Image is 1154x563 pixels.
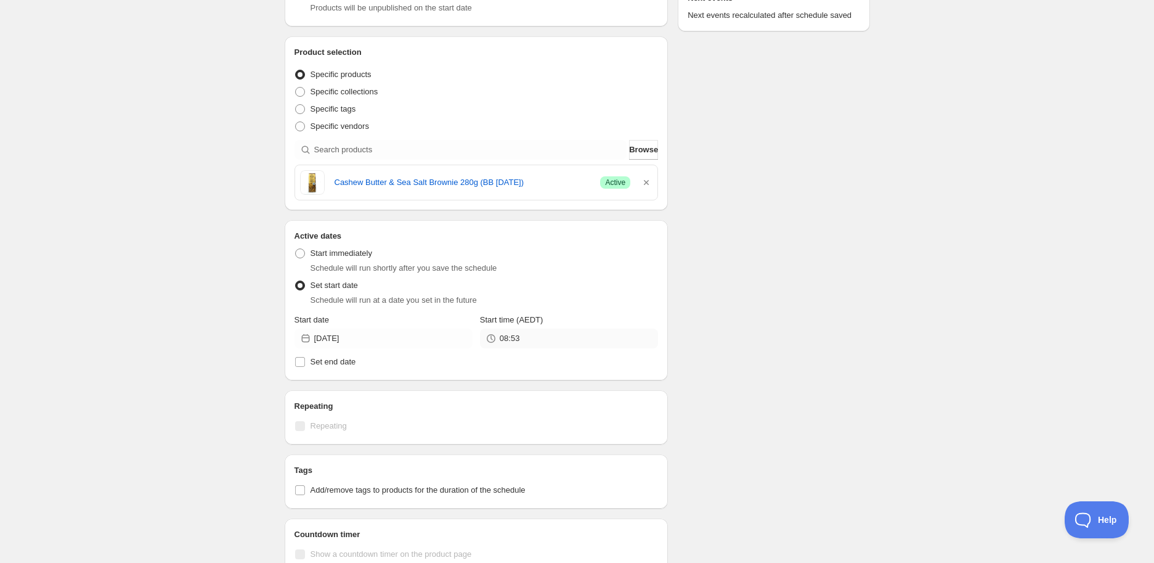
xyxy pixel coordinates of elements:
span: Specific collections [311,87,378,96]
img: Cashew Butter & Sea Salt Brownie 280g (EXP 02.07.24)-Indulgence-Bellarine Brownie Company-iPantry... [300,170,325,195]
h2: Countdown timer [295,528,659,541]
h2: Product selection [295,46,659,59]
button: Browse [629,140,658,160]
span: Show a countdown timer on the product page [311,549,472,559]
span: Specific products [311,70,372,79]
span: Repeating [311,421,347,430]
a: Cashew Butter & Sea Salt Brownie 280g (BB [DATE]) [335,176,591,189]
p: Next events recalculated after schedule saved [688,9,859,22]
span: Start date [295,315,329,324]
span: Products will be unpublished on the start date [311,3,472,12]
span: Schedule will run at a date you set in the future [311,295,477,305]
span: Add/remove tags to products for the duration of the schedule [311,485,526,495]
span: Specific vendors [311,121,369,131]
span: Set start date [311,281,358,290]
h2: Active dates [295,230,659,242]
span: Start time (AEDT) [480,315,543,324]
span: Specific tags [311,104,356,113]
h2: Repeating [295,400,659,413]
span: Set end date [311,357,356,366]
iframe: Toggle Customer Support [1065,501,1129,538]
h2: Tags [295,464,659,477]
span: Schedule will run shortly after you save the schedule [311,263,497,273]
span: Active [605,178,625,187]
input: Search products [314,140,627,160]
span: Browse [629,144,658,156]
span: Start immediately [311,249,372,258]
